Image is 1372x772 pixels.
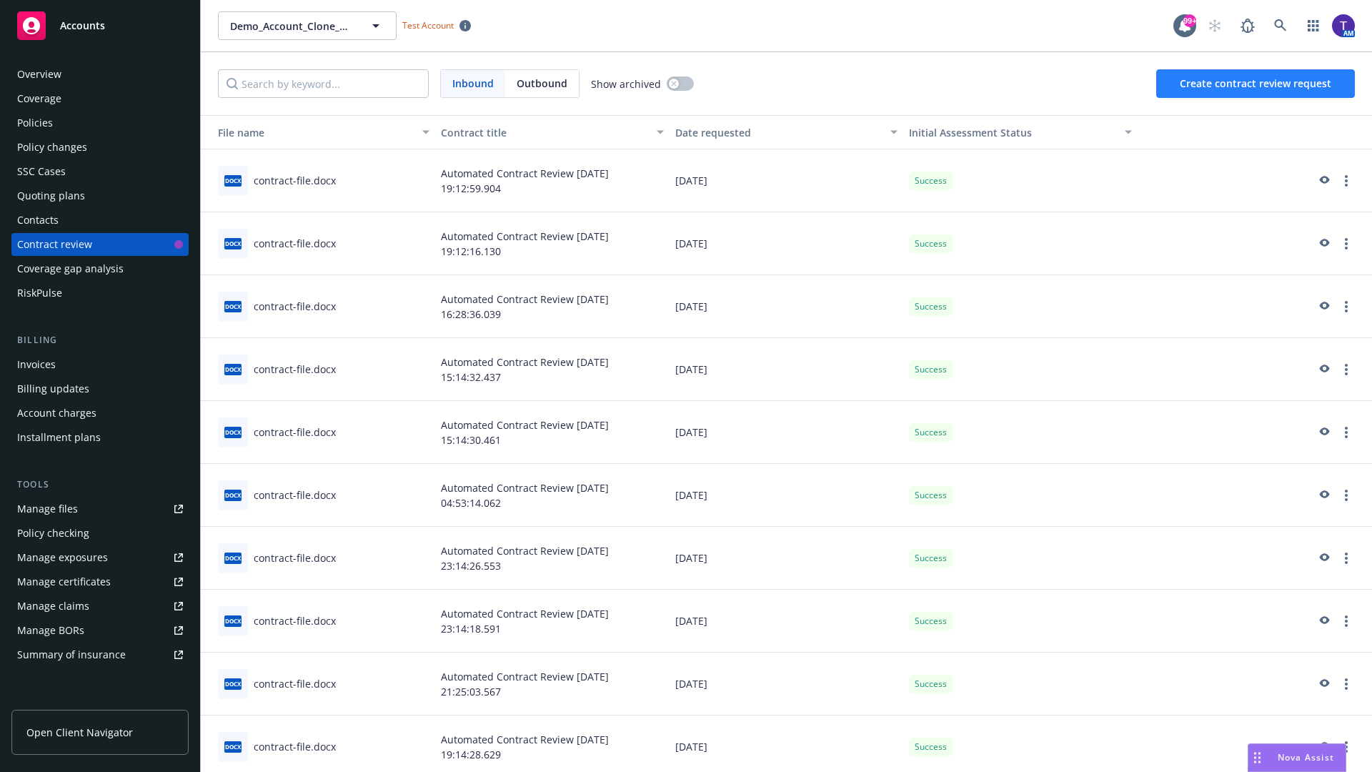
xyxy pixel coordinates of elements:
[1338,613,1355,630] a: more
[435,401,670,464] div: Automated Contract Review [DATE] 15:14:30.461
[670,590,904,653] div: [DATE]
[435,338,670,401] div: Automated Contract Review [DATE] 15:14:32.437
[207,125,414,140] div: Toggle SortBy
[11,160,189,183] a: SSC Cases
[1315,361,1332,378] a: preview
[11,112,189,134] a: Policies
[1338,675,1355,693] a: more
[254,236,336,251] div: contract-file.docx
[670,653,904,716] div: [DATE]
[670,527,904,590] div: [DATE]
[1338,235,1355,252] a: more
[224,427,242,437] span: docx
[1233,11,1262,40] a: Report a Bug
[435,653,670,716] div: Automated Contract Review [DATE] 21:25:03.567
[1183,14,1196,27] div: 99+
[915,363,947,376] span: Success
[1332,14,1355,37] img: photo
[1338,361,1355,378] a: more
[11,546,189,569] a: Manage exposures
[1248,743,1346,772] button: Nova Assist
[909,126,1032,139] span: Initial Assessment Status
[517,76,567,91] span: Outbound
[1315,675,1332,693] a: preview
[1315,424,1332,441] a: preview
[17,522,89,545] div: Policy checking
[915,741,947,753] span: Success
[1315,550,1332,567] a: preview
[505,70,579,97] span: Outbound
[670,212,904,275] div: [DATE]
[11,282,189,305] a: RiskPulse
[17,184,85,207] div: Quoting plans
[17,402,96,425] div: Account charges
[1200,11,1229,40] a: Start snowing
[254,299,336,314] div: contract-file.docx
[17,643,126,666] div: Summary of insurance
[1315,235,1332,252] a: preview
[224,615,242,626] span: docx
[11,643,189,666] a: Summary of insurance
[218,11,397,40] button: Demo_Account_Clone_QA_CR_Tests_Prospect
[435,464,670,527] div: Automated Contract Review [DATE] 04:53:14.062
[207,125,414,140] div: File name
[909,125,1116,140] div: Toggle SortBy
[11,426,189,449] a: Installment plans
[17,87,61,110] div: Coverage
[254,362,336,377] div: contract-file.docx
[17,426,101,449] div: Installment plans
[1315,487,1332,504] a: preview
[435,275,670,338] div: Automated Contract Review [DATE] 16:28:36.039
[915,237,947,250] span: Success
[224,175,242,186] span: docx
[254,676,336,691] div: contract-file.docx
[1180,76,1331,90] span: Create contract review request
[452,76,494,91] span: Inbound
[218,69,429,98] input: Search by keyword...
[1338,424,1355,441] a: more
[1156,69,1355,98] button: Create contract review request
[670,401,904,464] div: [DATE]
[26,725,133,740] span: Open Client Navigator
[915,678,947,691] span: Success
[441,125,648,140] div: Contract title
[224,364,242,375] span: docx
[17,160,66,183] div: SSC Cases
[435,590,670,653] div: Automated Contract Review [DATE] 23:14:18.591
[1338,487,1355,504] a: more
[11,257,189,280] a: Coverage gap analysis
[17,619,84,642] div: Manage BORs
[17,136,87,159] div: Policy changes
[1315,613,1332,630] a: preview
[1299,11,1328,40] a: Switch app
[670,464,904,527] div: [DATE]
[224,741,242,752] span: docx
[254,173,336,188] div: contract-file.docx
[591,76,661,91] span: Show archived
[17,377,89,400] div: Billing updates
[17,209,59,232] div: Contacts
[675,125,883,140] div: Date requested
[254,550,336,565] div: contract-file.docx
[17,546,108,569] div: Manage exposures
[1315,298,1332,315] a: preview
[17,233,92,256] div: Contract review
[1266,11,1295,40] a: Search
[435,212,670,275] div: Automated Contract Review [DATE] 19:12:16.130
[224,553,242,563] span: docx
[254,739,336,754] div: contract-file.docx
[17,595,89,618] div: Manage claims
[11,333,189,347] div: Billing
[402,19,454,31] span: Test Account
[11,619,189,642] a: Manage BORs
[1338,172,1355,189] a: more
[11,87,189,110] a: Coverage
[915,489,947,502] span: Success
[915,426,947,439] span: Success
[17,498,78,520] div: Manage files
[1248,744,1266,771] div: Drag to move
[1315,738,1332,756] a: preview
[11,233,189,256] a: Contract review
[11,353,189,376] a: Invoices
